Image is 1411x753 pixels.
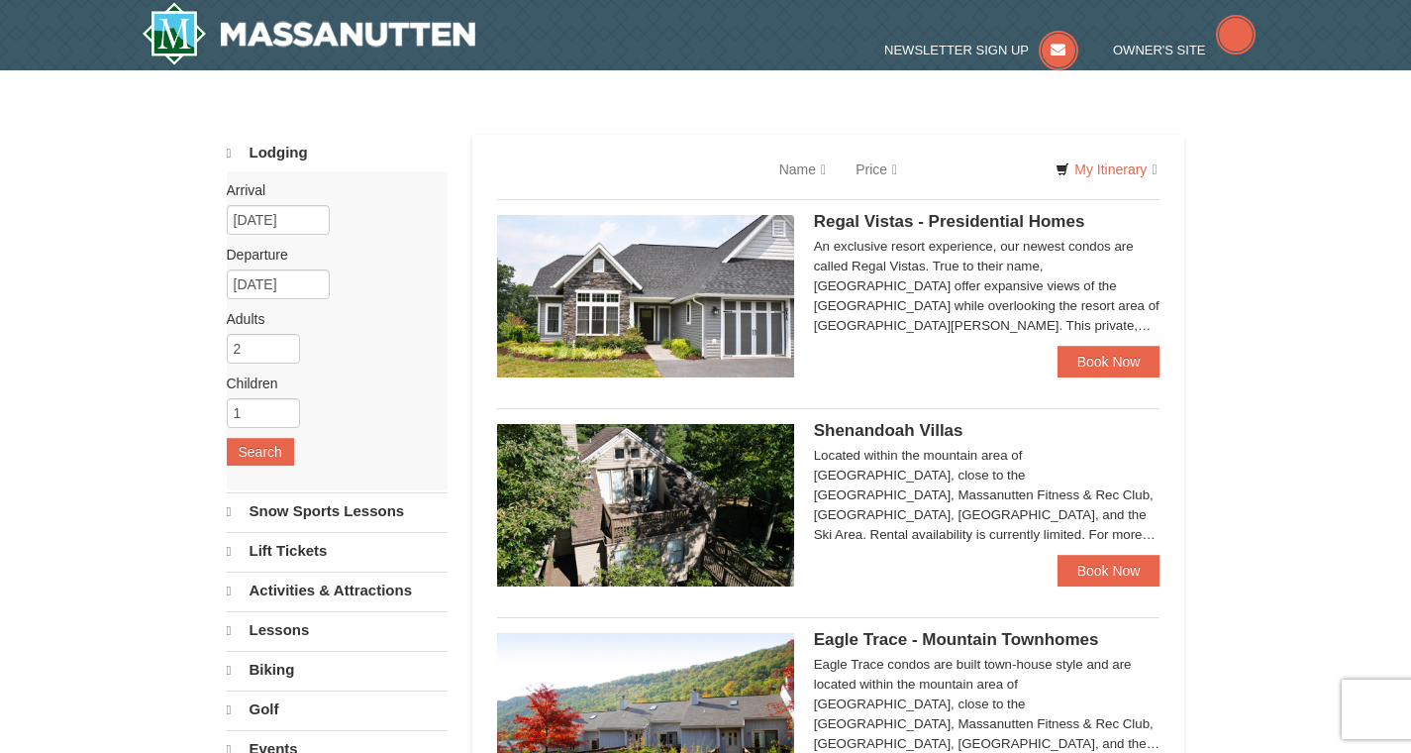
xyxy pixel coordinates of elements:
a: Biking [227,651,448,689]
label: Children [227,374,433,393]
a: Lessons [227,611,448,649]
img: 19219019-2-e70bf45f.jpg [497,424,794,587]
a: Book Now [1058,555,1160,587]
img: 19218991-1-902409a9.jpg [497,215,794,377]
span: Shenandoah Villas [814,421,963,440]
a: Owner's Site [1113,43,1256,57]
a: Lodging [227,135,448,171]
span: Newsletter Sign Up [884,43,1029,57]
div: Located within the mountain area of [GEOGRAPHIC_DATA], close to the [GEOGRAPHIC_DATA], Massanutte... [814,446,1160,545]
a: Lift Tickets [227,532,448,570]
a: Activities & Attractions [227,572,448,609]
a: Newsletter Sign Up [884,43,1078,57]
label: Adults [227,309,433,329]
a: Book Now [1058,346,1160,377]
div: An exclusive resort experience, our newest condos are called Regal Vistas. True to their name, [G... [814,237,1160,336]
a: Price [841,150,912,189]
label: Departure [227,245,433,265]
label: Arrival [227,180,433,200]
a: My Itinerary [1043,155,1169,184]
span: Regal Vistas - Presidential Homes [814,212,1085,231]
button: Search [227,438,294,466]
a: Name [764,150,841,189]
a: Snow Sports Lessons [227,492,448,530]
a: Massanutten Resort [142,2,476,65]
img: Massanutten Resort Logo [142,2,476,65]
span: Owner's Site [1113,43,1206,57]
span: Eagle Trace - Mountain Townhomes [814,630,1099,649]
a: Golf [227,691,448,728]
